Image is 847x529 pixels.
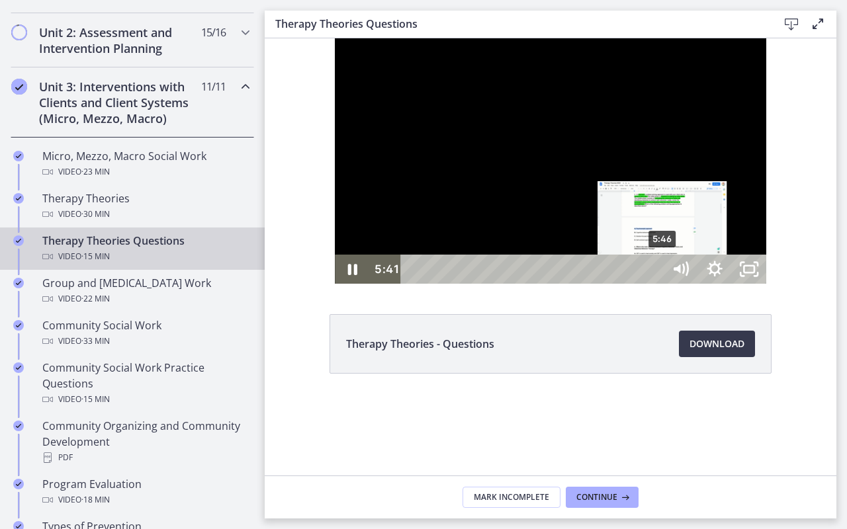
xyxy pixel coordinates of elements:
div: Video [42,333,249,349]
div: Community Social Work [42,317,249,349]
span: Mark Incomplete [474,492,549,503]
div: Community Social Work Practice Questions [42,360,249,407]
div: Video [42,249,249,264]
div: Video [42,291,249,307]
iframe: Video Lesson [265,38,836,284]
h2: Unit 3: Interventions with Clients and Client Systems (Micro, Mezzo, Macro) [39,79,201,126]
div: Group and [MEDICAL_DATA] Work [42,275,249,307]
div: Therapy Theories [42,190,249,222]
span: · 15 min [81,391,110,407]
i: Completed [13,193,24,204]
span: · 23 min [81,164,110,180]
i: Completed [13,479,24,489]
button: Mute [398,216,433,245]
button: Unfullscreen [467,216,502,245]
span: 15 / 16 [201,24,226,40]
i: Completed [13,362,24,373]
div: Video [42,164,249,180]
i: Completed [13,421,24,431]
div: Community Organizing and Community Development [42,418,249,466]
span: 11 / 11 [201,79,226,95]
i: Completed [13,278,24,288]
span: · 30 min [81,206,110,222]
button: Continue [566,487,639,508]
div: PDF [42,450,249,466]
span: · 18 min [81,492,110,508]
span: · 22 min [81,291,110,307]
i: Completed [13,235,24,246]
div: Video [42,206,249,222]
div: Video [42,391,249,407]
span: · 33 min [81,333,110,349]
i: Completed [11,79,27,95]
button: Show settings menu [433,216,467,245]
div: Micro, Mezzo, Macro Social Work [42,148,249,180]
span: Continue [576,492,617,503]
h2: Unit 2: Assessment and Intervention Planning [39,24,201,56]
div: Program Evaluation [42,476,249,508]
div: Therapy Theories Questions [42,233,249,264]
a: Download [679,331,755,357]
h3: Therapy Theories Questions [275,16,757,32]
div: Video [42,492,249,508]
i: Completed [13,320,24,331]
span: Download [690,336,744,352]
i: Completed [13,151,24,161]
span: Therapy Theories - Questions [346,336,494,352]
button: Mark Incomplete [463,487,560,508]
span: · 15 min [81,249,110,264]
